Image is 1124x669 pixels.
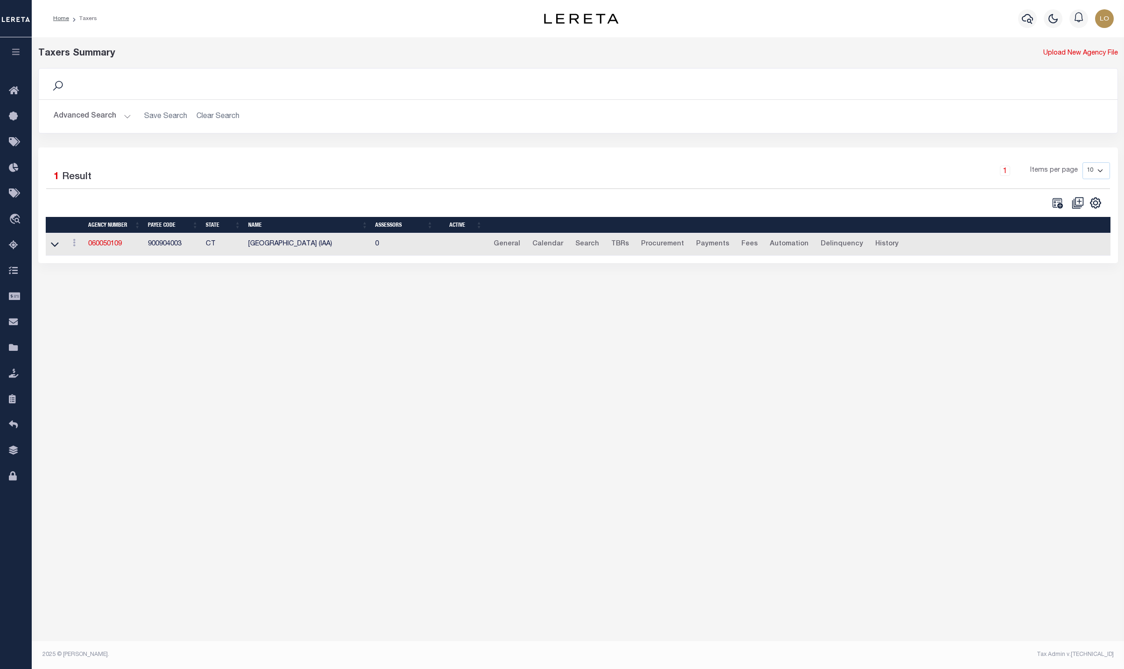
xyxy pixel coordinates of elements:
[1043,49,1118,59] a: Upload New Agency File
[202,217,244,233] th: State: activate to sort column ascending
[528,237,567,252] a: Calendar
[371,217,437,233] th: Assessors: activate to sort column ascending
[84,217,144,233] th: Agency Number: activate to sort column ascending
[766,237,813,252] a: Automation
[486,217,1110,233] th: &nbsp;
[817,237,867,252] a: Delinquency
[1095,9,1114,28] img: svg+xml;base64,PHN2ZyB4bWxucz0iaHR0cDovL3d3dy53My5vcmcvMjAwMC9zdmciIHBvaW50ZXItZXZlbnRzPSJub25lIi...
[244,233,371,256] td: [GEOGRAPHIC_DATA] (IAA)
[69,14,97,23] li: Taxers
[571,237,603,252] a: Search
[871,237,903,252] a: History
[437,217,486,233] th: Active: activate to sort column ascending
[144,217,202,233] th: Payee Code: activate to sort column ascending
[692,237,733,252] a: Payments
[88,241,122,247] a: 060050109
[202,233,244,256] td: CT
[54,172,59,182] span: 1
[9,214,24,226] i: travel_explore
[54,107,131,125] button: Advanced Search
[737,237,762,252] a: Fees
[371,233,437,256] td: 0
[637,237,688,252] a: Procurement
[1000,166,1010,176] a: 1
[53,16,69,21] a: Home
[62,170,91,185] label: Result
[244,217,371,233] th: Name: activate to sort column ascending
[144,233,202,256] td: 900904003
[489,237,524,252] a: General
[1030,166,1078,176] span: Items per page
[544,14,619,24] img: logo-dark.svg
[607,237,633,252] a: TBRs
[38,47,845,61] div: Taxers Summary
